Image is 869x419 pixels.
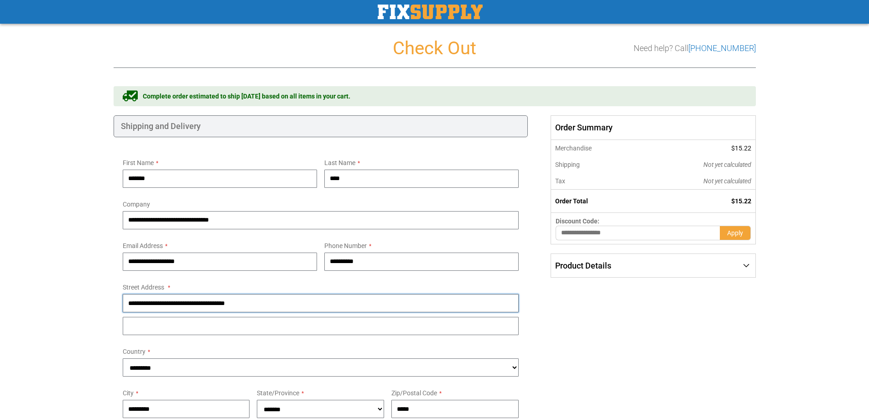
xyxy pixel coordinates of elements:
h3: Need help? Call [634,44,756,53]
span: Phone Number [324,242,367,249]
span: Email Address [123,242,163,249]
span: Street Address [123,284,164,291]
span: Apply [727,229,743,237]
span: $15.22 [731,197,751,205]
th: Merchandise [551,140,642,156]
span: Not yet calculated [703,161,751,168]
span: Country [123,348,146,355]
button: Apply [720,226,751,240]
span: Shipping [555,161,580,168]
span: Complete order estimated to ship [DATE] based on all items in your cart. [143,92,350,101]
img: Fix Industrial Supply [378,5,483,19]
th: Tax [551,173,642,190]
span: Order Summary [551,115,755,140]
span: Zip/Postal Code [391,389,437,397]
a: [PHONE_NUMBER] [688,43,756,53]
h1: Check Out [114,38,756,58]
span: Product Details [555,261,611,270]
a: store logo [378,5,483,19]
span: $15.22 [731,145,751,152]
span: State/Province [257,389,299,397]
span: Last Name [324,159,355,166]
span: Not yet calculated [703,177,751,185]
span: City [123,389,134,397]
span: First Name [123,159,154,166]
span: Company [123,201,150,208]
strong: Order Total [555,197,588,205]
div: Shipping and Delivery [114,115,528,137]
span: Discount Code: [556,217,599,225]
